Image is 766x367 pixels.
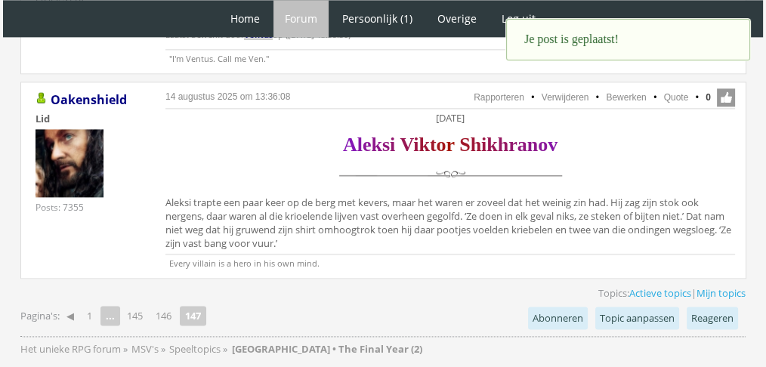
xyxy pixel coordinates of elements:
[36,201,84,214] div: Posts: 7355
[123,342,128,356] span: »
[390,134,395,156] span: i
[165,111,735,254] div: Aleksi trapte een paar keer op de berg met kevers, maar het waren er zoveel dat het weinig zin ha...
[165,91,290,102] a: 14 augustus 2025 om 13:36:08
[100,306,120,325] span: ...
[382,134,390,156] span: s
[446,134,455,156] span: r
[169,342,221,356] span: Speeltopics
[51,91,127,108] a: Oakenshield
[20,342,121,356] span: Het unieke RPG forum
[527,134,538,156] span: n
[81,305,98,326] a: 1
[697,286,746,300] a: Mijn topics
[528,307,588,329] a: Abonneren
[333,159,567,193] img: scheidingslijn.png
[629,286,691,300] a: Actieve topics
[548,134,558,156] span: v
[20,342,123,356] a: Het unieke RPG forum
[121,305,149,326] a: 145
[598,286,746,300] span: Topics: |
[165,49,735,64] p: "I'm Ventus. Call me Ven."
[506,19,750,60] div: Je post is geplaatst!
[459,134,470,156] span: S
[371,134,381,156] span: k
[60,305,80,326] a: ◀
[20,309,60,323] span: Pagina's:
[161,342,165,356] span: »
[413,134,419,156] span: i
[471,134,481,156] span: h
[36,129,103,197] img: Oakenshield
[357,134,363,156] span: l
[343,134,357,156] span: A
[542,92,589,103] a: Verwijderen
[165,111,735,125] div: [DATE]
[131,342,161,356] a: MSV's
[481,134,486,156] span: i
[400,134,413,156] span: V
[430,134,437,156] span: t
[180,306,206,325] strong: 147
[419,134,429,156] span: k
[169,342,223,356] a: Speeltopics
[508,134,517,156] span: r
[232,342,422,356] strong: [GEOGRAPHIC_DATA] • The Final Year (2)
[36,112,141,125] div: Lid
[706,91,711,104] span: 0
[131,342,159,356] span: MSV's
[437,134,446,156] span: o
[538,134,548,156] span: o
[606,92,646,103] a: Bewerken
[474,92,524,103] a: Rapporteren
[486,134,497,156] span: k
[36,92,48,104] img: Gebruiker is online
[223,342,227,356] span: »
[687,307,738,329] a: Reageren
[664,92,689,103] a: Quote
[165,254,735,269] p: Every villain is a hero in his own mind.
[595,307,679,329] a: Topic aanpassen
[363,134,372,156] span: e
[150,305,178,326] a: 146
[498,134,508,156] span: h
[517,134,527,156] span: a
